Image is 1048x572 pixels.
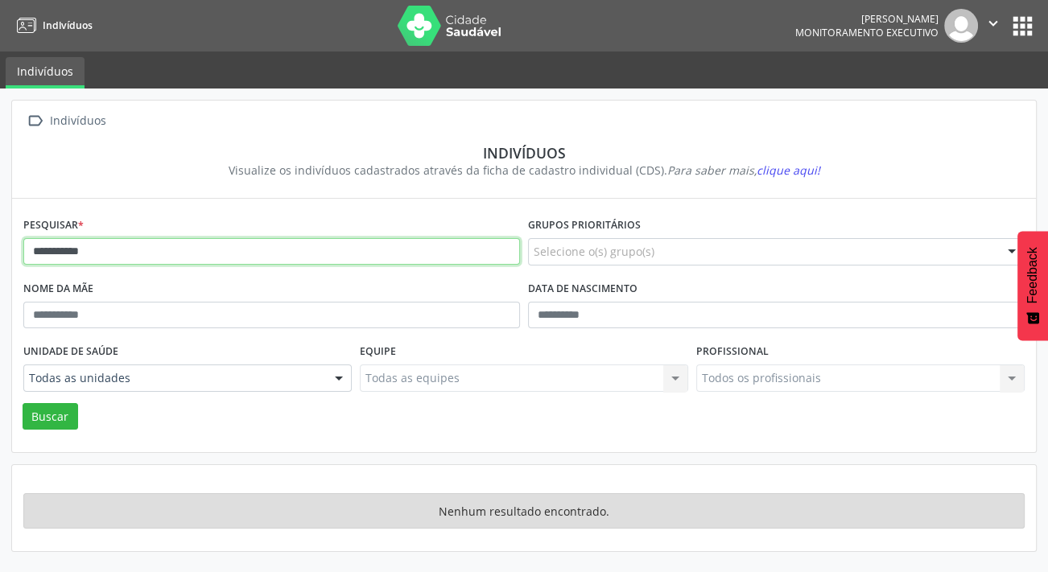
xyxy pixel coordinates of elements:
span: Indivíduos [43,19,93,32]
label: Grupos prioritários [528,213,641,238]
div: Indivíduos [35,144,1013,162]
span: Selecione o(s) grupo(s) [534,243,654,260]
label: Nome da mãe [23,277,93,302]
button: apps [1009,12,1037,40]
a: Indivíduos [11,12,93,39]
span: Todas as unidades [29,370,319,386]
div: Nenhum resultado encontrado. [23,493,1025,529]
i:  [984,14,1002,32]
label: Pesquisar [23,213,84,238]
i: Para saber mais, [667,163,820,178]
label: Equipe [360,339,396,364]
button: Buscar [23,403,78,430]
label: Profissional [696,339,769,364]
img: img [944,9,978,43]
a:  Indivíduos [23,109,109,133]
div: Indivíduos [47,109,109,133]
label: Data de nascimento [528,277,637,302]
i:  [23,109,47,133]
button: Feedback - Mostrar pesquisa [1017,231,1048,340]
a: Indivíduos [6,57,85,88]
span: Monitoramento Executivo [795,26,939,39]
span: clique aqui! [757,163,820,178]
label: Unidade de saúde [23,339,118,364]
button:  [978,9,1009,43]
div: [PERSON_NAME] [795,12,939,26]
span: Feedback [1025,247,1040,303]
div: Visualize os indivíduos cadastrados através da ficha de cadastro individual (CDS). [35,162,1013,179]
